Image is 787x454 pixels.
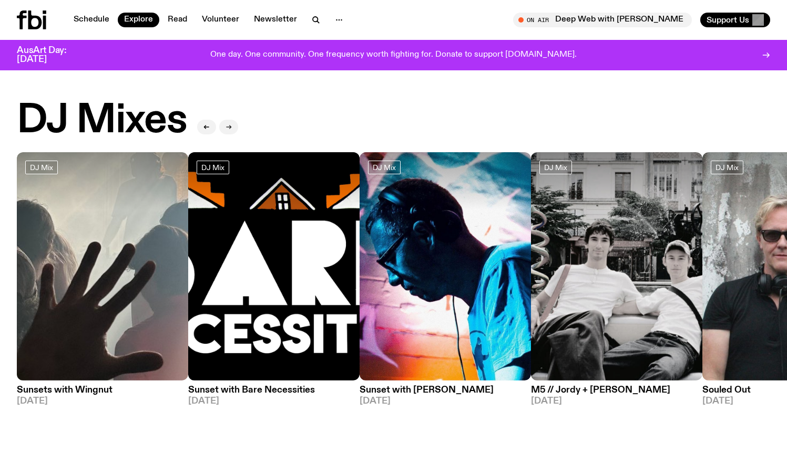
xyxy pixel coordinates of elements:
a: DJ Mix [539,161,572,174]
span: DJ Mix [544,163,567,171]
a: Volunteer [196,13,246,27]
button: Support Us [700,13,770,27]
button: On AirDeep Web with [PERSON_NAME] [513,13,692,27]
span: DJ Mix [30,163,53,171]
img: Bare Necessities [188,152,360,381]
span: [DATE] [531,397,702,406]
a: M5 // Jordy + [PERSON_NAME][DATE] [531,381,702,406]
a: Newsletter [248,13,303,27]
a: DJ Mix [368,161,401,174]
a: Explore [118,13,159,27]
img: Simon Caldwell stands side on, looking downwards. He has headphones on. Behind him is a brightly ... [360,152,531,381]
a: Sunsets with Wingnut[DATE] [17,381,188,406]
span: [DATE] [360,397,531,406]
span: DJ Mix [201,163,224,171]
h3: M5 // Jordy + [PERSON_NAME] [531,386,702,395]
a: DJ Mix [711,161,743,174]
span: DJ Mix [716,163,739,171]
span: [DATE] [17,397,188,406]
span: [DATE] [188,397,360,406]
a: DJ Mix [25,161,58,174]
a: Read [161,13,193,27]
h2: DJ Mixes [17,101,187,141]
a: Schedule [67,13,116,27]
span: DJ Mix [373,163,396,171]
h3: Sunset with Bare Necessities [188,386,360,395]
a: Sunset with Bare Necessities[DATE] [188,381,360,406]
a: DJ Mix [197,161,229,174]
h3: Sunset with [PERSON_NAME] [360,386,531,395]
span: Support Us [707,15,749,25]
h3: AusArt Day: [DATE] [17,46,84,64]
p: One day. One community. One frequency worth fighting for. Donate to support [DOMAIN_NAME]. [210,50,577,60]
h3: Sunsets with Wingnut [17,386,188,395]
a: Sunset with [PERSON_NAME][DATE] [360,381,531,406]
